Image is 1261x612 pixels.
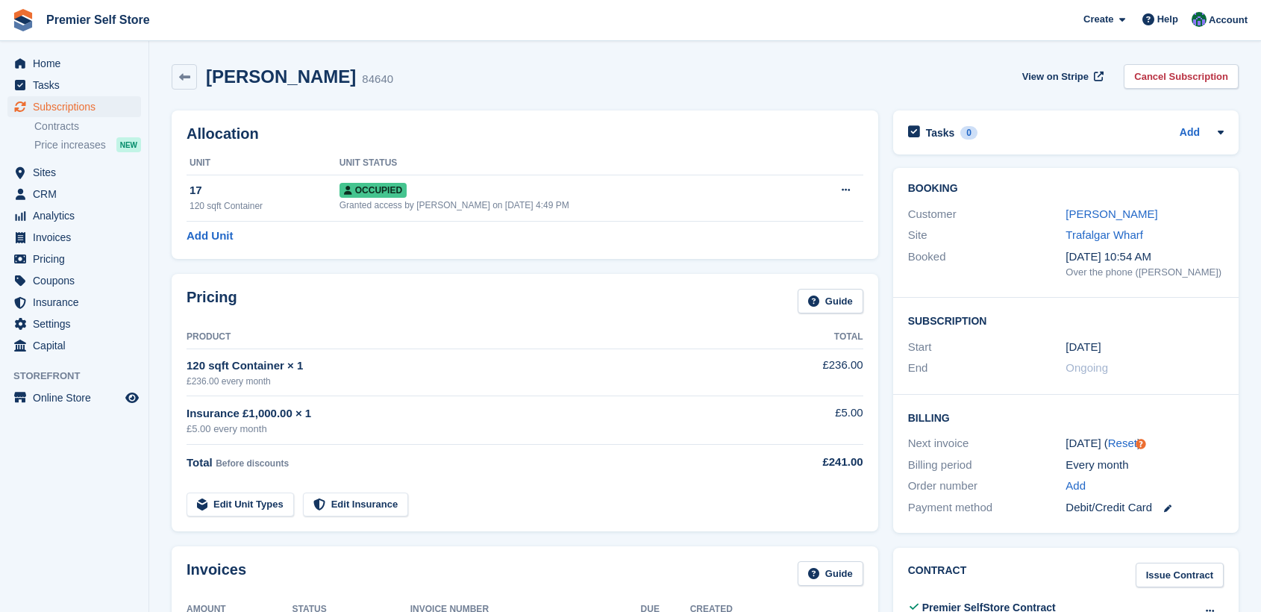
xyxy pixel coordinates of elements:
span: Pricing [33,249,122,269]
div: £236.00 every month [187,375,759,388]
a: menu [7,184,141,204]
th: Unit [187,152,339,175]
h2: Invoices [187,561,246,586]
span: Ongoing [1066,361,1108,374]
div: Insurance £1,000.00 × 1 [187,405,759,422]
h2: Booking [908,183,1224,195]
a: Edit Insurance [303,493,409,517]
span: Invoices [33,227,122,248]
span: Tasks [33,75,122,96]
a: Premier Self Store [40,7,156,32]
span: Total [187,456,213,469]
a: menu [7,249,141,269]
div: 120 sqft Container [190,199,339,213]
time: 2025-05-06 00:00:00 UTC [1066,339,1101,356]
a: View on Stripe [1016,64,1107,89]
a: [PERSON_NAME] [1066,207,1157,220]
th: Total [759,325,863,349]
span: Subscriptions [33,96,122,117]
span: Help [1157,12,1178,27]
a: menu [7,387,141,408]
a: Add [1066,478,1086,495]
h2: Contract [908,563,967,587]
h2: [PERSON_NAME] [206,66,356,87]
span: Storefront [13,369,148,384]
div: 84640 [362,71,393,88]
img: Jo Granger [1192,12,1207,27]
span: Insurance [33,292,122,313]
h2: Pricing [187,289,237,313]
span: Coupons [33,270,122,291]
div: 120 sqft Container × 1 [187,357,759,375]
a: Issue Contract [1136,563,1224,587]
th: Unit Status [339,152,801,175]
a: Price increases NEW [34,137,141,153]
a: menu [7,292,141,313]
a: Cancel Subscription [1124,64,1239,89]
a: menu [7,162,141,183]
span: Price increases [34,138,106,152]
a: Guide [798,289,863,313]
span: Analytics [33,205,122,226]
span: Account [1209,13,1248,28]
div: Next invoice [908,435,1066,452]
div: £241.00 [759,454,863,471]
div: Order number [908,478,1066,495]
a: Edit Unit Types [187,493,294,517]
div: [DATE] 10:54 AM [1066,249,1224,266]
a: menu [7,270,141,291]
a: menu [7,96,141,117]
a: menu [7,335,141,356]
a: menu [7,205,141,226]
img: stora-icon-8386f47178a22dfd0bd8f6a31ec36ba5ce8667c1dd55bd0f319d3a0aa187defe.svg [12,9,34,31]
a: menu [7,75,141,96]
div: [DATE] ( ) [1066,435,1224,452]
div: Granted access by [PERSON_NAME] on [DATE] 4:49 PM [339,199,801,212]
td: £5.00 [759,396,863,445]
h2: Tasks [926,126,955,140]
div: 0 [960,126,977,140]
div: £5.00 every month [187,422,759,437]
div: Payment method [908,499,1066,516]
span: Before discounts [216,458,289,469]
span: Home [33,53,122,74]
span: View on Stripe [1022,69,1089,84]
a: menu [7,227,141,248]
a: Add [1180,125,1200,142]
h2: Billing [908,410,1224,425]
div: Over the phone ([PERSON_NAME]) [1066,265,1224,280]
span: Create [1083,12,1113,27]
div: Debit/Credit Card [1066,499,1224,516]
div: Billing period [908,457,1066,474]
div: Tooltip anchor [1134,437,1148,451]
a: Trafalgar Wharf [1066,228,1143,241]
div: 17 [190,182,339,199]
h2: Subscription [908,313,1224,328]
a: menu [7,53,141,74]
h2: Allocation [187,125,863,143]
span: Online Store [33,387,122,408]
span: Settings [33,313,122,334]
div: NEW [116,137,141,152]
a: Add Unit [187,228,233,245]
span: CRM [33,184,122,204]
a: Guide [798,561,863,586]
div: Customer [908,206,1066,223]
div: Site [908,227,1066,244]
th: Product [187,325,759,349]
div: Every month [1066,457,1224,474]
a: Contracts [34,119,141,134]
span: Sites [33,162,122,183]
span: Capital [33,335,122,356]
div: Booked [908,249,1066,280]
div: Start [908,339,1066,356]
div: End [908,360,1066,377]
a: Preview store [123,389,141,407]
a: Reset [1108,437,1137,449]
td: £236.00 [759,349,863,396]
a: menu [7,313,141,334]
span: Occupied [339,183,407,198]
